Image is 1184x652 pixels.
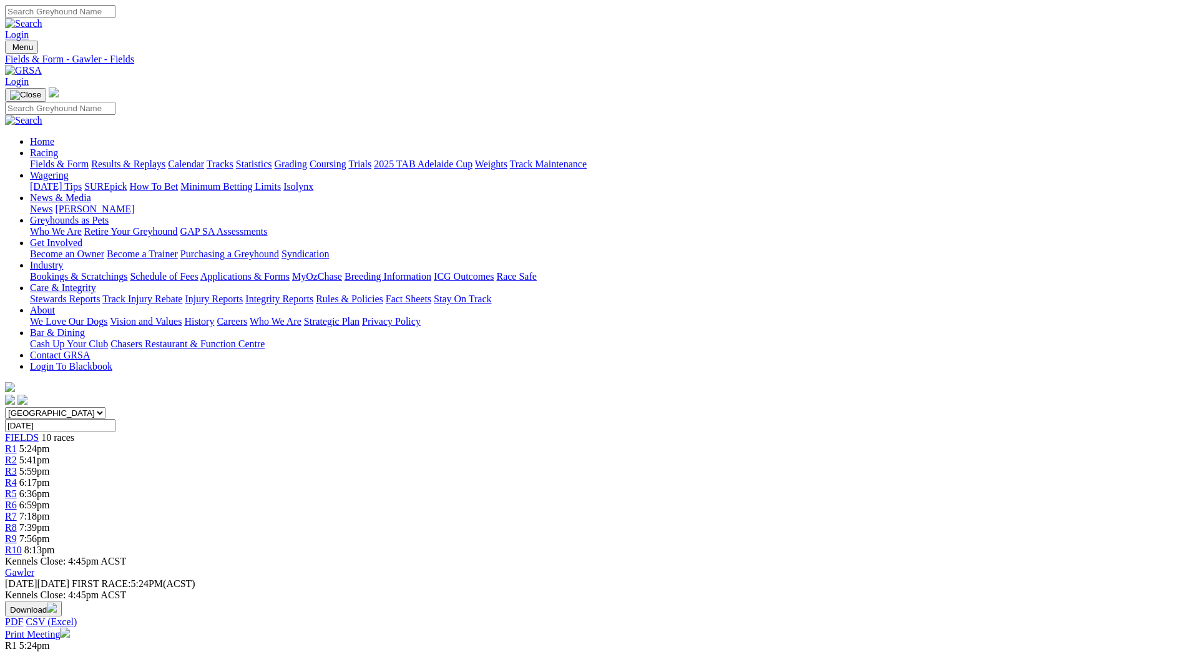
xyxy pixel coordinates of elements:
[5,601,62,616] button: Download
[362,316,421,327] a: Privacy Policy
[168,159,204,169] a: Calendar
[30,215,109,225] a: Greyhounds as Pets
[130,271,198,282] a: Schedule of Fees
[5,616,1179,628] div: Download
[374,159,472,169] a: 2025 TAB Adelaide Cup
[310,159,346,169] a: Coursing
[12,42,33,52] span: Menu
[217,316,247,327] a: Careers
[30,260,63,270] a: Industry
[30,170,69,180] a: Wagering
[5,533,17,544] a: R9
[5,115,42,126] img: Search
[72,578,195,589] span: 5:24PM(ACST)
[91,159,165,169] a: Results & Replays
[5,590,1179,601] div: Kennels Close: 4:45pm ACST
[30,316,107,327] a: We Love Our Dogs
[30,327,85,338] a: Bar & Dining
[5,5,115,18] input: Search
[30,338,1179,350] div: Bar & Dining
[5,578,37,589] span: [DATE]
[5,65,42,76] img: GRSA
[30,338,108,349] a: Cash Up Your Club
[5,432,39,443] a: FIELDS
[30,159,89,169] a: Fields & Form
[292,271,342,282] a: MyOzChase
[434,294,491,304] a: Stay On Track
[207,159,233,169] a: Tracks
[5,545,22,555] span: R10
[185,294,243,304] a: Injury Reports
[245,294,313,304] a: Integrity Reports
[5,18,42,29] img: Search
[30,271,127,282] a: Bookings & Scratchings
[304,316,360,327] a: Strategic Plan
[5,455,17,465] a: R2
[180,181,281,192] a: Minimum Betting Limits
[5,88,46,102] button: Toggle navigation
[19,640,50,651] span: 5:24pm
[5,41,38,54] button: Toggle navigation
[30,136,54,147] a: Home
[110,338,265,349] a: Chasers Restaurant & Function Centre
[348,159,371,169] a: Trials
[434,271,494,282] a: ICG Outcomes
[5,466,17,477] a: R3
[5,29,29,40] a: Login
[5,522,17,533] a: R8
[19,511,50,521] span: 7:18pm
[102,294,182,304] a: Track Injury Rebate
[110,316,182,327] a: Vision and Values
[283,181,313,192] a: Isolynx
[5,419,115,432] input: Select date
[19,488,50,499] span: 6:36pm
[30,226,82,237] a: Who We Are
[30,204,1179,215] div: News & Media
[184,316,214,327] a: History
[30,305,55,315] a: About
[5,395,15,405] img: facebook.svg
[281,249,329,259] a: Syndication
[72,578,130,589] span: FIRST RACE:
[10,90,41,100] img: Close
[30,271,1179,282] div: Industry
[84,226,178,237] a: Retire Your Greyhound
[30,282,96,293] a: Care & Integrity
[5,54,1179,65] a: Fields & Form - Gawler - Fields
[30,237,82,248] a: Get Involved
[510,159,587,169] a: Track Maintenance
[30,294,100,304] a: Stewards Reports
[275,159,307,169] a: Grading
[60,628,70,638] img: printer.svg
[47,603,57,613] img: download.svg
[30,249,1179,260] div: Get Involved
[19,443,50,454] span: 5:24pm
[5,477,17,488] a: R4
[5,511,17,521] a: R7
[19,455,50,465] span: 5:41pm
[236,159,272,169] a: Statistics
[30,147,58,158] a: Racing
[316,294,383,304] a: Rules & Policies
[5,629,70,640] a: Print Meeting
[5,556,126,566] span: Kennels Close: 4:45pm ACST
[5,578,69,589] span: [DATE]
[30,249,104,259] a: Become an Owner
[19,522,50,533] span: 7:39pm
[24,545,55,555] span: 8:13pm
[5,488,17,499] span: R5
[180,226,268,237] a: GAP SA Assessments
[5,382,15,392] img: logo-grsa-white.png
[5,500,17,510] a: R6
[180,249,279,259] a: Purchasing a Greyhound
[30,226,1179,237] div: Greyhounds as Pets
[5,102,115,115] input: Search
